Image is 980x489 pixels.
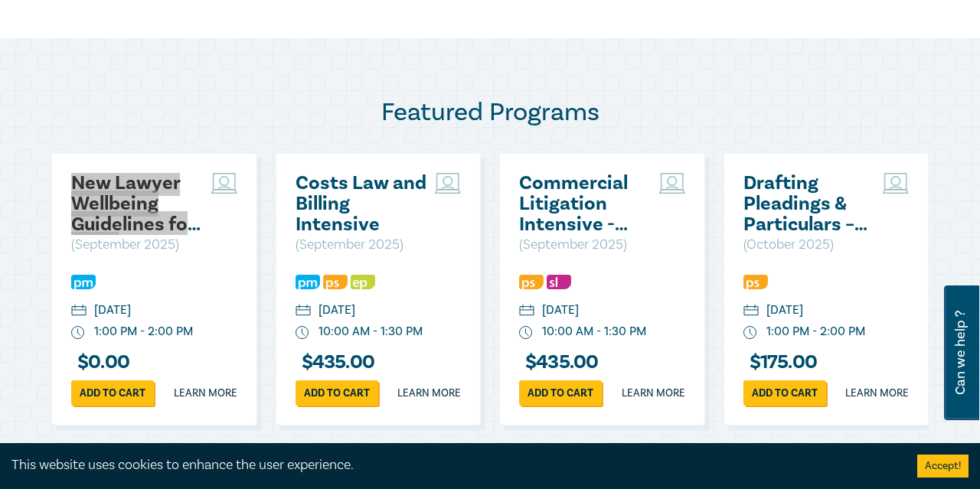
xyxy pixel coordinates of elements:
[71,305,87,318] img: calendar
[519,275,544,289] img: Professional Skills
[296,380,378,406] a: Add to cart
[296,173,428,235] a: Costs Law and Billing Intensive
[519,326,533,340] img: watch
[845,386,909,401] a: Learn more
[547,275,571,289] img: Substantive Law
[743,352,818,373] h3: $ 175.00
[296,235,428,255] p: ( September 2025 )
[51,97,929,128] h2: Featured Programs
[743,380,826,406] a: Add to cart
[542,302,579,319] div: [DATE]
[71,352,129,373] h3: $ 0.00
[71,326,85,340] img: watch
[435,173,461,194] img: Live Stream
[519,305,534,318] img: calendar
[743,326,757,340] img: watch
[622,386,685,401] a: Learn more
[519,173,652,235] a: Commercial Litigation Intensive - Skills and Strategies for Success in Commercial Disputes
[211,173,237,194] img: Live Stream
[659,173,685,194] img: Live Stream
[766,323,865,341] div: 1:00 PM - 2:00 PM
[323,275,348,289] img: Professional Skills
[743,275,768,289] img: Professional Skills
[883,173,909,194] img: Live Stream
[71,235,204,255] p: ( September 2025 )
[296,275,320,289] img: Practice Management & Business Skills
[71,173,204,235] a: New Lawyer Wellbeing Guidelines for Legal Workplaces
[743,173,876,235] a: Drafting Pleadings & Particulars – Tips & Traps
[318,302,355,319] div: [DATE]
[174,386,237,401] a: Learn more
[94,323,193,341] div: 1:00 PM - 2:00 PM
[351,275,375,289] img: Ethics & Professional Responsibility
[296,305,311,318] img: calendar
[71,275,96,289] img: Practice Management & Business Skills
[318,323,423,341] div: 10:00 AM - 1:30 PM
[743,235,876,255] p: ( October 2025 )
[71,380,154,406] a: Add to cart
[519,352,599,373] h3: $ 435.00
[743,305,759,318] img: calendar
[397,386,461,401] a: Learn more
[953,295,968,411] span: Can we help ?
[542,323,646,341] div: 10:00 AM - 1:30 PM
[296,352,375,373] h3: $ 435.00
[296,326,309,340] img: watch
[94,302,131,319] div: [DATE]
[11,455,894,475] div: This website uses cookies to enhance the user experience.
[766,302,803,319] div: [DATE]
[519,235,652,255] p: ( September 2025 )
[917,455,969,478] button: Accept cookies
[519,380,602,406] a: Add to cart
